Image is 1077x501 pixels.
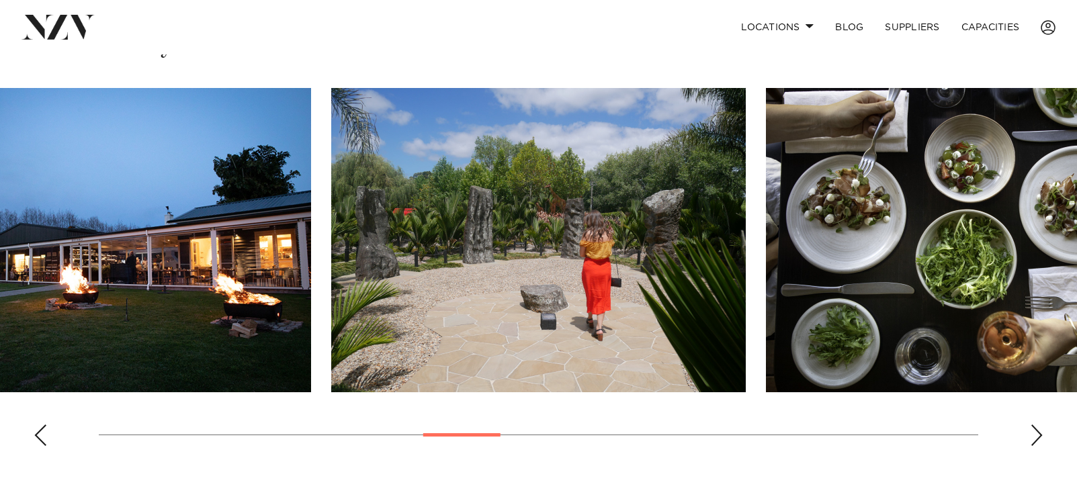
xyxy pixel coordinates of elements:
a: Capacities [951,13,1031,42]
swiper-slide: 10 / 23 [331,88,746,392]
a: Locations [730,13,824,42]
img: nzv-logo.png [21,15,95,39]
a: SUPPLIERS [874,13,950,42]
a: BLOG [824,13,874,42]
